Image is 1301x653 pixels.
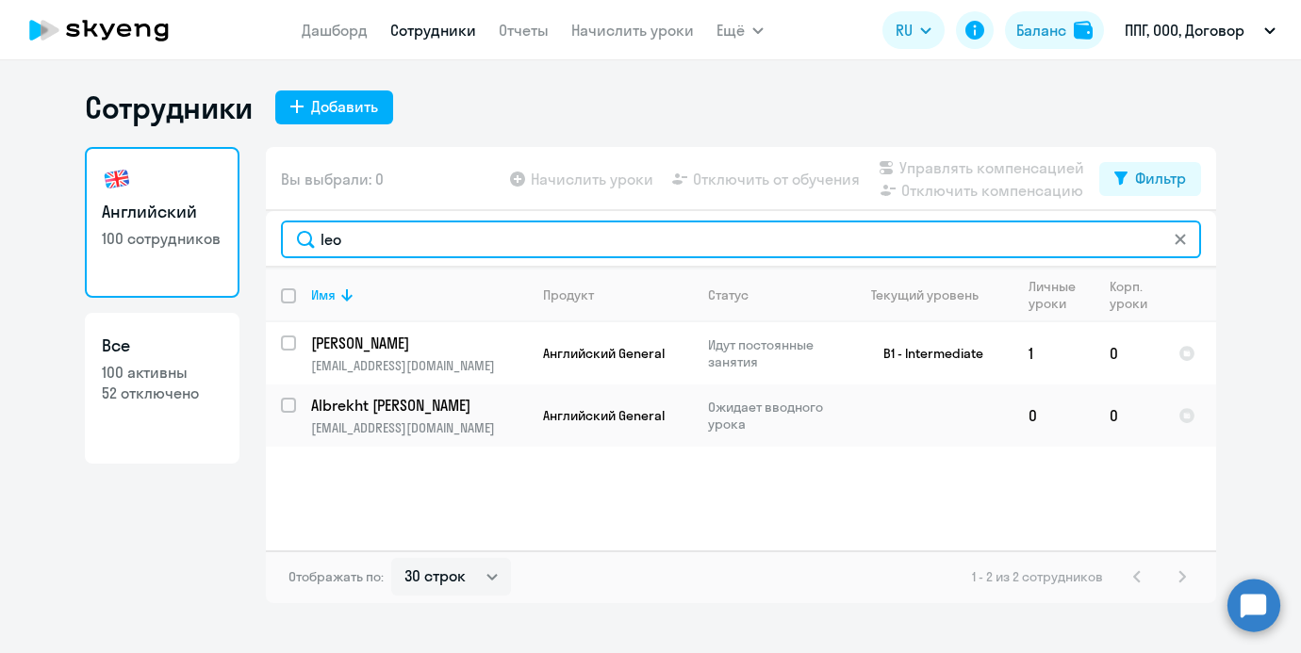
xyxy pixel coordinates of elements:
[1029,278,1094,312] div: Личные уроки
[708,286,837,303] div: Статус
[311,286,336,303] div: Имя
[311,95,378,118] div: Добавить
[543,286,692,303] div: Продукт
[311,357,527,374] p: [EMAIL_ADDRESS][DOMAIN_NAME]
[1005,11,1104,49] button: Балансbalance
[1110,278,1162,312] div: Корп. уроки
[102,164,132,194] img: english
[543,407,665,424] span: Английский General
[311,286,527,303] div: Имя
[311,419,527,436] p: [EMAIL_ADDRESS][DOMAIN_NAME]
[543,345,665,362] span: Английский General
[311,333,527,353] a: [PERSON_NAME]
[896,19,913,41] span: RU
[102,334,222,358] h3: Все
[1074,21,1093,40] img: balance
[390,21,476,40] a: Сотрудники
[708,399,837,433] p: Ожидает вводного урока
[543,286,594,303] div: Продукт
[882,11,945,49] button: RU
[716,11,764,49] button: Ещё
[1099,162,1201,196] button: Фильтр
[102,362,222,383] p: 100 активны
[85,89,253,126] h1: Сотрудники
[302,21,368,40] a: Дашборд
[1016,19,1066,41] div: Баланс
[972,568,1103,585] span: 1 - 2 из 2 сотрудников
[85,147,239,298] a: Английский100 сотрудников
[102,228,222,249] p: 100 сотрудников
[853,286,1013,303] div: Текущий уровень
[716,19,745,41] span: Ещё
[1110,278,1150,312] div: Корп. уроки
[1125,19,1244,41] p: ППГ, ООО, Договор
[871,286,979,303] div: Текущий уровень
[311,333,524,353] p: [PERSON_NAME]
[311,395,527,416] a: Albrekht [PERSON_NAME]
[838,322,1013,384] td: B1 - Intermediate
[281,220,1201,258] input: Поиск по имени, email, продукту или статусу
[1135,167,1186,189] div: Фильтр
[102,383,222,403] p: 52 отключено
[1013,322,1095,384] td: 1
[571,21,694,40] a: Начислить уроки
[1029,278,1081,312] div: Личные уроки
[708,336,837,370] p: Идут постоянные занятия
[499,21,549,40] a: Отчеты
[281,168,384,190] span: Вы выбрали: 0
[1013,384,1095,447] td: 0
[288,568,384,585] span: Отображать по:
[311,395,524,416] p: Albrekht [PERSON_NAME]
[1095,322,1163,384] td: 0
[1095,384,1163,447] td: 0
[1115,8,1285,53] button: ППГ, ООО, Договор
[275,90,393,124] button: Добавить
[708,286,749,303] div: Статус
[102,200,222,224] h3: Английский
[85,313,239,464] a: Все100 активны52 отключено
